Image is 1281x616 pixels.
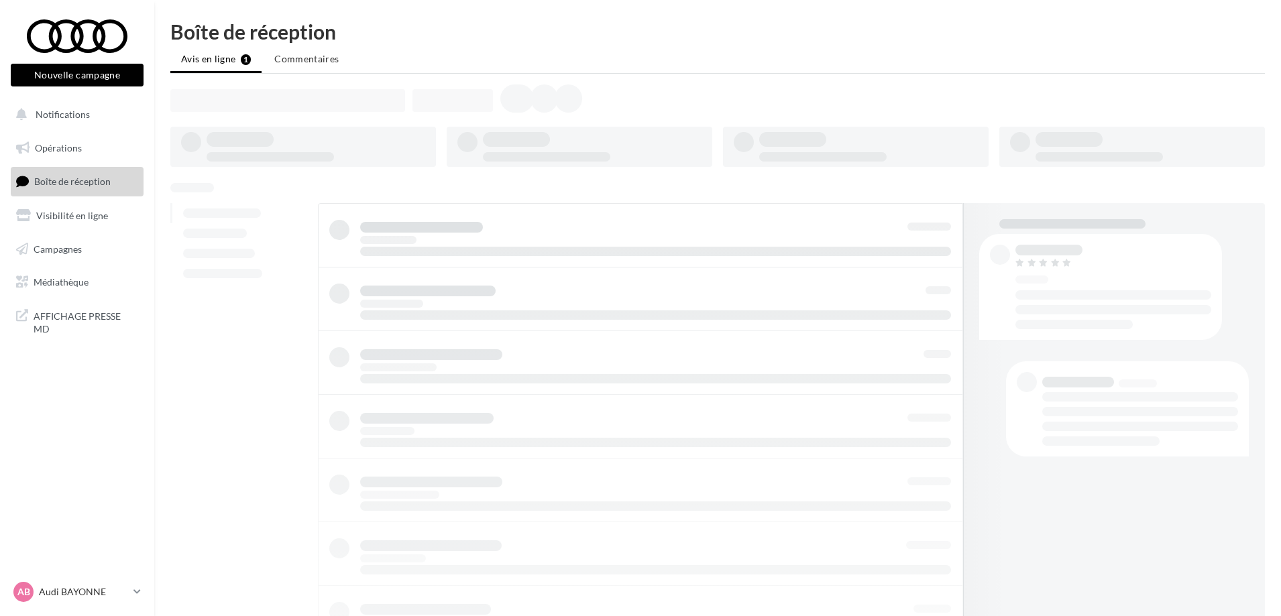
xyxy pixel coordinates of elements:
[8,302,146,341] a: AFFICHAGE PRESSE MD
[35,142,82,153] span: Opérations
[11,579,144,605] a: AB Audi BAYONNE
[8,167,146,196] a: Boîte de réception
[8,202,146,230] a: Visibilité en ligne
[34,243,82,254] span: Campagnes
[8,268,146,296] a: Médiathèque
[36,109,90,120] span: Notifications
[8,101,141,129] button: Notifications
[170,21,1265,42] div: Boîte de réception
[274,53,339,64] span: Commentaires
[36,210,108,221] span: Visibilité en ligne
[8,235,146,263] a: Campagnes
[11,64,144,86] button: Nouvelle campagne
[8,134,146,162] a: Opérations
[39,585,128,599] p: Audi BAYONNE
[34,176,111,187] span: Boîte de réception
[34,276,89,288] span: Médiathèque
[17,585,30,599] span: AB
[34,307,138,336] span: AFFICHAGE PRESSE MD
